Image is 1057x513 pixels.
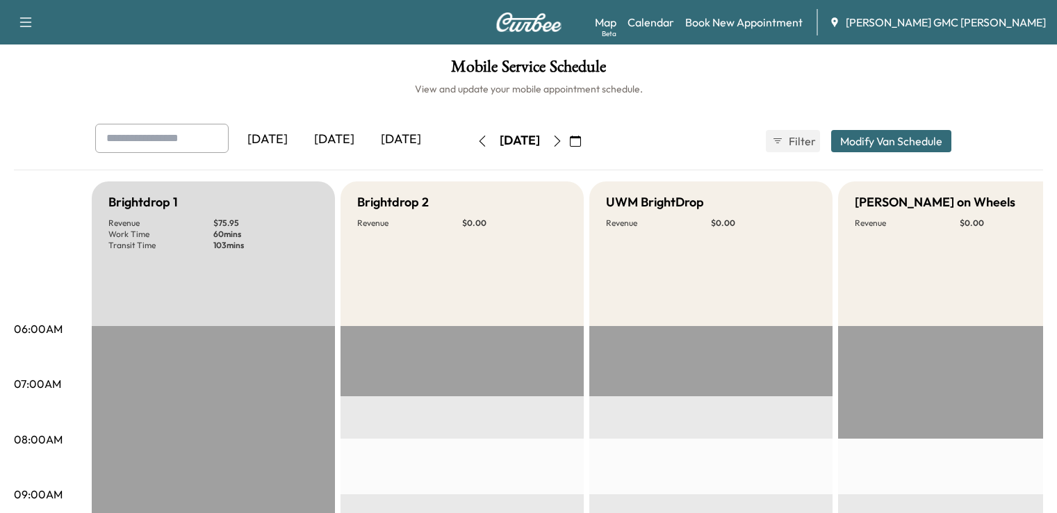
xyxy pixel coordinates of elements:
h5: Brightdrop 1 [108,193,178,212]
a: MapBeta [595,14,616,31]
button: Modify Van Schedule [831,130,951,152]
a: Calendar [628,14,674,31]
p: 09:00AM [14,486,63,503]
p: Transit Time [108,240,213,251]
div: [DATE] [368,124,434,156]
p: 103 mins [213,240,318,251]
p: $ 75.95 [213,218,318,229]
img: Curbee Logo [495,13,562,32]
p: Revenue [855,218,960,229]
h1: Mobile Service Schedule [14,58,1043,82]
div: [DATE] [500,132,540,149]
div: [DATE] [234,124,301,156]
button: Filter [766,130,820,152]
p: Revenue [606,218,711,229]
p: 60 mins [213,229,318,240]
p: 08:00AM [14,431,63,448]
p: $ 0.00 [462,218,567,229]
h6: View and update your mobile appointment schedule. [14,82,1043,96]
a: Book New Appointment [685,14,803,31]
h5: Brightdrop 2 [357,193,429,212]
span: Filter [789,133,814,149]
p: 07:00AM [14,375,61,392]
p: $ 0.00 [711,218,816,229]
h5: UWM BrightDrop [606,193,704,212]
span: [PERSON_NAME] GMC [PERSON_NAME] [846,14,1046,31]
p: Work Time [108,229,213,240]
h5: [PERSON_NAME] on Wheels [855,193,1015,212]
p: Revenue [108,218,213,229]
div: [DATE] [301,124,368,156]
p: Revenue [357,218,462,229]
p: 06:00AM [14,320,63,337]
div: Beta [602,28,616,39]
